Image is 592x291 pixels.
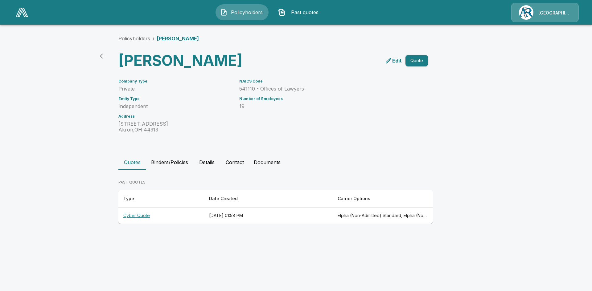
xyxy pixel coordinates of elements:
[146,155,193,170] button: Binders/Policies
[278,9,286,16] img: Past quotes Icon
[273,4,327,20] button: Past quotes IconPast quotes
[118,190,204,208] th: Type
[230,9,264,16] span: Policyholders
[333,190,433,208] th: Carrier Options
[118,208,204,224] th: Cyber Quote
[193,155,221,170] button: Details
[118,114,232,119] h6: Address
[118,180,433,185] p: PAST QUOTES
[157,35,199,42] p: [PERSON_NAME]
[392,57,402,64] p: Edit
[118,52,271,69] h3: [PERSON_NAME]
[220,9,228,16] img: Policyholders Icon
[249,155,286,170] button: Documents
[239,79,413,83] h6: NAICS Code
[288,9,322,16] span: Past quotes
[204,208,333,224] th: [DATE] 01:58 PM
[519,5,533,20] img: Agency Icon
[204,190,333,208] th: Date Created
[118,86,232,92] p: Private
[239,103,413,109] p: 19
[118,35,199,42] nav: breadcrumb
[118,155,146,170] button: Quotes
[216,4,269,20] button: Policyholders IconPolicyholders
[405,55,428,67] button: Quote
[118,155,474,170] div: policyholder tabs
[538,10,571,16] p: [GEOGRAPHIC_DATA]/[PERSON_NAME]
[384,56,403,66] a: edit
[239,86,413,92] p: 541110 - Offices of Lawyers
[96,50,109,62] a: back
[221,155,249,170] button: Contact
[118,97,232,101] h6: Entity Type
[511,3,579,22] a: Agency Icon[GEOGRAPHIC_DATA]/[PERSON_NAME]
[333,208,433,224] th: Elpha (Non-Admitted) Standard, Elpha (Non-Admitted) Enhanced, Corvus Cyber (Non-Admitted), CFC (A...
[239,97,413,101] h6: Number of Employees
[118,121,232,133] p: [STREET_ADDRESS] Akron , OH 44313
[16,8,28,17] img: AA Logo
[118,103,232,109] p: Independent
[118,190,433,224] table: responsive table
[153,35,154,42] li: /
[118,79,232,83] h6: Company Type
[118,35,150,42] a: Policyholders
